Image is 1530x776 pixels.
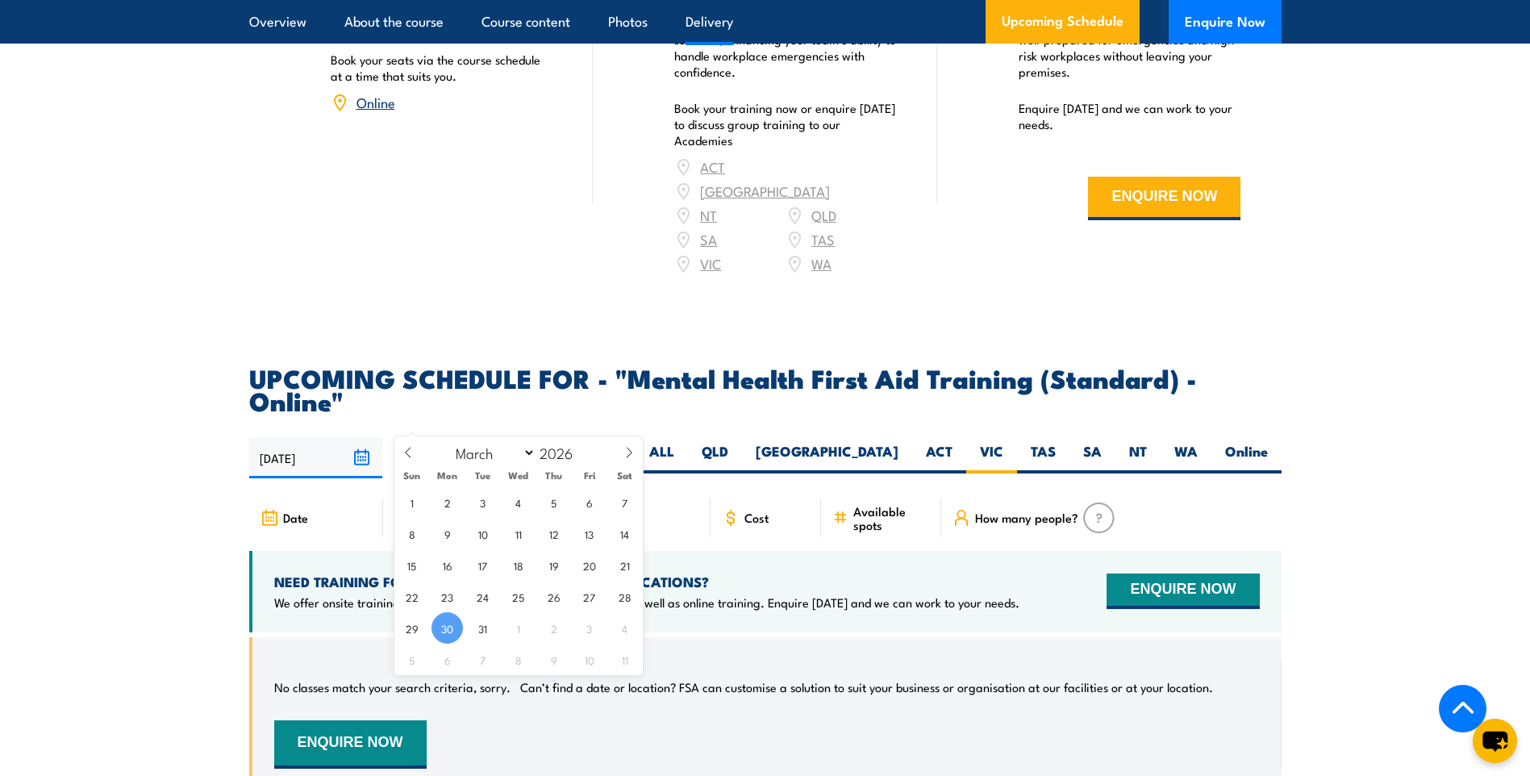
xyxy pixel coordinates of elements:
select: Month [448,442,536,463]
span: March 9, 2026 [431,518,463,549]
span: April 1, 2026 [502,612,534,644]
span: March 1, 2026 [396,486,427,518]
label: WA [1161,442,1211,474]
p: No classes match your search criteria, sorry. [274,679,511,695]
span: March 14, 2026 [609,518,640,549]
label: Online [1211,442,1282,474]
span: March 13, 2026 [573,518,605,549]
span: Sat [607,470,643,481]
span: March 7, 2026 [609,486,640,518]
span: March 18, 2026 [502,549,534,581]
span: March 10, 2026 [467,518,498,549]
span: April 2, 2026 [538,612,569,644]
span: April 11, 2026 [609,644,640,675]
button: ENQUIRE NOW [1088,177,1240,220]
span: March 3, 2026 [467,486,498,518]
span: March 27, 2026 [573,581,605,612]
span: March 26, 2026 [538,581,569,612]
span: How many people? [975,511,1078,524]
p: Can’t find a date or location? FSA can customise a solution to suit your business or organisation... [520,679,1213,695]
span: April 7, 2026 [467,644,498,675]
span: March 16, 2026 [431,549,463,581]
span: March 15, 2026 [396,549,427,581]
span: Wed [501,470,536,481]
span: Mon [430,470,465,481]
span: March 8, 2026 [396,518,427,549]
input: From date [249,437,382,478]
button: ENQUIRE NOW [1107,574,1259,609]
span: March 23, 2026 [431,581,463,612]
button: ENQUIRE NOW [274,720,427,769]
p: Enquire [DATE] and we can work to your needs. [1019,100,1241,132]
span: March 24, 2026 [467,581,498,612]
span: March 11, 2026 [502,518,534,549]
span: Date [283,511,308,524]
span: March 21, 2026 [609,549,640,581]
label: ALL [636,442,688,474]
span: April 5, 2026 [396,644,427,675]
input: Year [536,443,589,462]
a: Online [356,92,395,111]
label: VIC [966,442,1017,474]
span: March 30, 2026 [431,612,463,644]
span: April 8, 2026 [502,644,534,675]
label: QLD [688,442,742,474]
h4: NEED TRAINING FOR LARGER GROUPS OR MULTIPLE LOCATIONS? [274,573,1019,590]
label: TAS [1017,442,1069,474]
span: Available spots [853,504,930,532]
span: March 5, 2026 [538,486,569,518]
span: Fri [572,470,607,481]
span: March 31, 2026 [467,612,498,644]
span: April 4, 2026 [609,612,640,644]
label: SA [1069,442,1115,474]
p: Book your seats via the course schedule at a time that suits you. [331,52,553,84]
span: April 3, 2026 [573,612,605,644]
span: March 29, 2026 [396,612,427,644]
span: March 17, 2026 [467,549,498,581]
label: NT [1115,442,1161,474]
label: [GEOGRAPHIC_DATA] [742,442,912,474]
button: chat-button [1473,719,1517,763]
p: We offer onsite training, training at our centres, multisite solutions as well as online training... [274,595,1019,611]
span: March 2, 2026 [431,486,463,518]
span: March 28, 2026 [609,581,640,612]
span: March 4, 2026 [502,486,534,518]
span: April 9, 2026 [538,644,569,675]
p: Book your training now or enquire [DATE] to discuss group training to our Academies [674,100,897,148]
span: April 10, 2026 [573,644,605,675]
span: March 19, 2026 [538,549,569,581]
span: March 20, 2026 [573,549,605,581]
span: March 25, 2026 [502,581,534,612]
span: Thu [536,470,572,481]
span: March 6, 2026 [573,486,605,518]
span: Cost [744,511,769,524]
span: March 12, 2026 [538,518,569,549]
h2: UPCOMING SCHEDULE FOR - "Mental Health First Aid Training (Standard) - Online" [249,366,1282,411]
span: Tue [465,470,501,481]
span: March 22, 2026 [396,581,427,612]
span: Sun [394,470,430,481]
span: April 6, 2026 [431,644,463,675]
label: ACT [912,442,966,474]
